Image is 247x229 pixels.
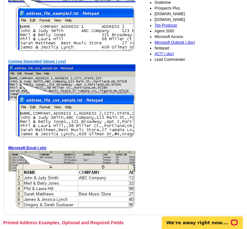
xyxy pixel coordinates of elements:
img: csv file [8,64,135,139]
li: [DOMAIN_NAME] [154,11,245,17]
a: Top Producer [154,23,177,28]
a: Microsoft Outlook (.doc) [154,40,195,45]
li: Microsoft Access [154,34,245,40]
li: Agent 2000 [154,28,245,34]
iframe: LiveChat chat widget [158,209,247,229]
a: Comma Separated Values (.csv) [8,59,66,64]
a: Microsoft Excel (.xls) [8,146,46,150]
a: ACT! (.doc) [154,52,174,56]
li: Prospects Plus [154,5,245,11]
li: Lead Commander [154,57,245,62]
li: [DOMAIN_NAME] [154,17,245,22]
img: excel file [8,151,135,211]
li: Notepad [154,45,245,51]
